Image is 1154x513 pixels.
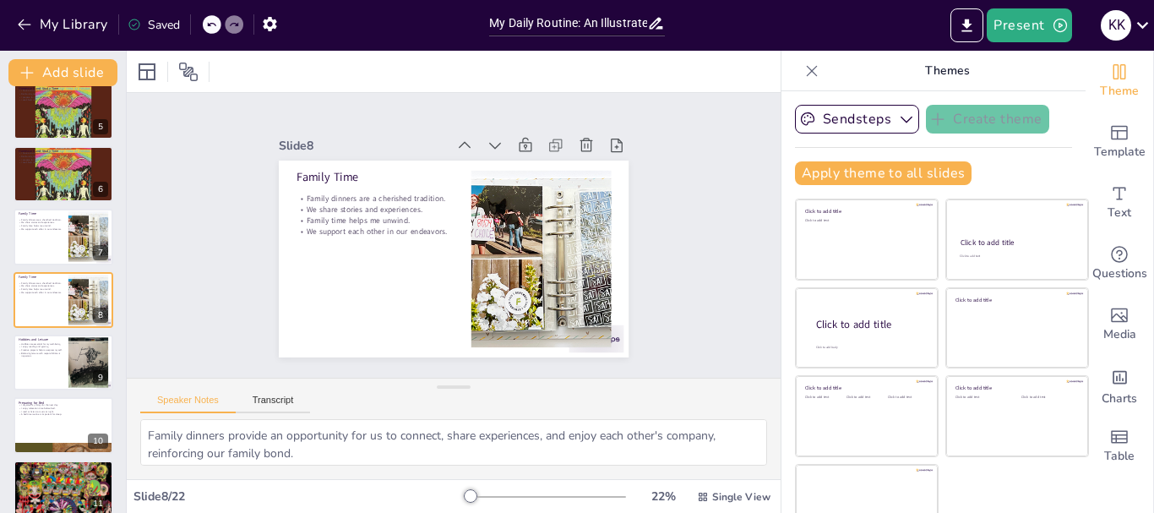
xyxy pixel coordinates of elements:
p: We support each other in our endeavors. [19,291,63,294]
div: 22 % [643,488,683,505]
p: Family dinners are a cherished tradition. [323,133,471,207]
p: Themes [825,51,1069,91]
span: Template [1094,143,1146,161]
span: Single View [712,490,770,504]
div: 5 [14,84,113,139]
p: I organize my things for the next day. [19,403,108,407]
div: Click to add title [961,237,1073,248]
div: 10 [14,397,113,453]
p: Reinforcing learning through homework is essential. [19,155,108,158]
div: Click to add text [955,396,1009,400]
button: Speaker Notes [140,395,236,413]
div: 7 [93,245,108,260]
div: Saved [128,17,180,33]
p: Weekend Activities [19,463,108,468]
p: We support each other in our endeavors. [19,227,63,231]
div: 9 [93,370,108,385]
p: I socialize with friends during weekends. [19,469,108,472]
span: Theme [1100,82,1139,101]
p: I seek help when needed. [19,98,108,101]
button: Add slide [8,59,117,86]
button: Apply theme to all slides [795,161,972,185]
span: Media [1103,325,1136,344]
span: Table [1104,447,1135,466]
p: Reinforcing learning through homework is essential. [19,92,108,96]
div: Slide 8 / 22 [133,488,464,505]
button: Create theme [926,105,1049,134]
p: I have a structured study schedule. [19,89,108,92]
p: Weekends are for exploration and fun. [19,467,108,470]
div: 10 [88,434,108,449]
p: A bedtime routine is important for sleep. [19,412,108,416]
p: We share stories and experiences. [19,284,63,287]
div: k k [1101,10,1131,41]
div: Click to add text [1021,396,1075,400]
div: Click to add text [888,396,926,400]
p: I enjoy reading and gaming. [19,346,63,349]
p: Weekends provide a break from academic pressures. [19,476,108,479]
p: I enjoy relaxation time before bed. [19,407,108,410]
p: We support each other in our endeavors. [309,162,458,237]
p: We share stories and experiences. [19,221,63,225]
p: Hobbies are essential for my well-being. [19,342,63,346]
button: My Library [13,11,115,38]
p: Family dinners are a cherished tradition. [19,218,63,221]
div: Click to add text [805,396,843,400]
div: Get real-time input from your audience [1086,233,1153,294]
span: Questions [1092,265,1147,283]
button: Transcript [236,395,311,413]
div: 8 [14,272,113,328]
p: Homework and Study Time [19,149,108,154]
p: I read or listen to music at night. [19,410,108,413]
div: Click to add body [816,346,923,350]
p: I prepare for tests during study time. [19,96,108,99]
div: Layout [133,58,161,85]
p: Family dinners are a cherished tradition. [19,281,63,285]
div: 9 [14,335,113,390]
div: Click to add title [955,385,1076,391]
div: Slide 8 [327,74,487,157]
p: Family time helps me unwind. [313,153,462,227]
div: 11 [88,496,108,511]
div: 6 [14,146,113,202]
p: Family Time [19,211,63,216]
p: Creative projects help me express myself. [19,348,63,352]
p: Family Time [330,111,481,189]
div: Add ready made slides [1086,112,1153,172]
textarea: Family dinners provide an opportunity for us to connect, share experiences, and enjoy each other'... [140,419,767,466]
span: Text [1108,204,1131,222]
span: Position [178,62,199,82]
p: We share stories and experiences. [318,143,467,217]
div: 5 [93,119,108,134]
div: Add text boxes [1086,172,1153,233]
p: Family time helps me unwind. [19,225,63,228]
div: Click to add text [846,396,885,400]
div: Click to add title [805,385,926,391]
p: Preparing for Bed [19,400,108,405]
p: I prepare for tests during study time. [19,158,108,161]
p: Balancing leisure with responsibilities is important. [19,352,63,357]
div: 7 [14,209,113,265]
p: Hobbies and Leisure [19,337,63,342]
button: Export to PowerPoint [950,8,983,42]
span: Charts [1102,390,1137,408]
p: Family time helps me unwind. [19,287,63,291]
input: Insert title [489,11,647,35]
button: Present [987,8,1071,42]
button: k k [1101,8,1131,42]
div: 6 [93,182,108,197]
button: Sendsteps [795,105,919,134]
div: Click to add title [816,318,924,332]
div: Change the overall theme [1086,51,1153,112]
div: 8 [93,308,108,323]
p: I have a structured study schedule. [19,152,108,156]
div: Click to add title [805,208,926,215]
div: Click to add text [805,219,926,223]
p: I seek help when needed. [19,161,108,165]
p: I enjoy leisure activities on weekends. [19,472,108,476]
div: Add charts and graphs [1086,355,1153,416]
p: Family Time [19,274,63,279]
div: Click to add title [955,296,1076,303]
div: Click to add text [960,254,1072,259]
p: Homework and Study Time [19,85,108,90]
